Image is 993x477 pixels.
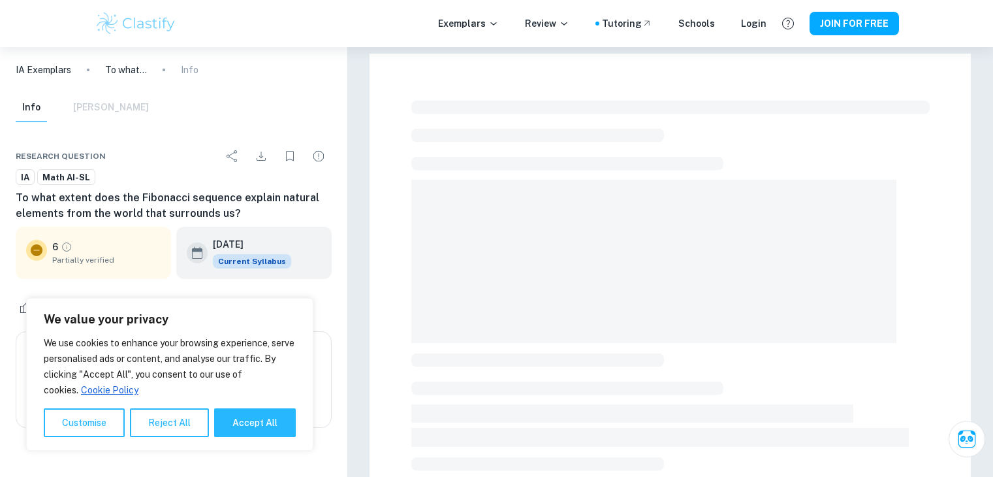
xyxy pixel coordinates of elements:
[95,10,178,37] img: Clastify logo
[306,143,332,169] div: Report issue
[181,63,198,77] p: Info
[214,408,296,437] button: Accept All
[130,408,209,437] button: Reject All
[219,143,245,169] div: Share
[213,254,291,269] div: This exemplar is based on the current syllabus. Feel free to refer to it for inspiration/ideas wh...
[949,421,985,457] button: Ask Clai
[678,16,715,31] a: Schools
[213,237,281,252] h6: [DATE]
[16,169,35,186] a: IA
[525,16,569,31] p: Review
[602,16,652,31] a: Tutoring
[277,143,303,169] div: Bookmark
[52,240,58,254] p: 6
[16,150,106,162] span: Research question
[438,16,499,31] p: Exemplars
[16,438,332,448] span: Example of past student work. For reference on structure and expectations only. Do not copy.
[37,169,95,186] a: Math AI-SL
[16,297,55,318] div: Like
[777,12,799,35] button: Help and Feedback
[213,254,291,269] span: Current Syllabus
[38,171,95,184] span: Math AI-SL
[52,254,161,266] span: Partially verified
[16,63,71,77] a: IA Exemplars
[16,190,332,222] h6: To what extent does the Fibonacci sequence explain natural elements from the world that surrounds...
[248,143,274,169] div: Download
[44,312,296,327] p: We value your privacy
[741,16,766,31] a: Login
[26,298,313,451] div: We value your privacy
[80,384,139,396] a: Cookie Policy
[61,241,72,253] a: Grade partially verified
[105,63,147,77] p: To what extent does the Fibonacci sequence explain natural elements from the world that surrounds...
[16,171,34,184] span: IA
[810,12,899,35] button: JOIN FOR FREE
[44,335,296,398] p: We use cookies to enhance your browsing experience, serve personalised ads or content, and analys...
[16,93,47,122] button: Info
[44,408,125,437] button: Customise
